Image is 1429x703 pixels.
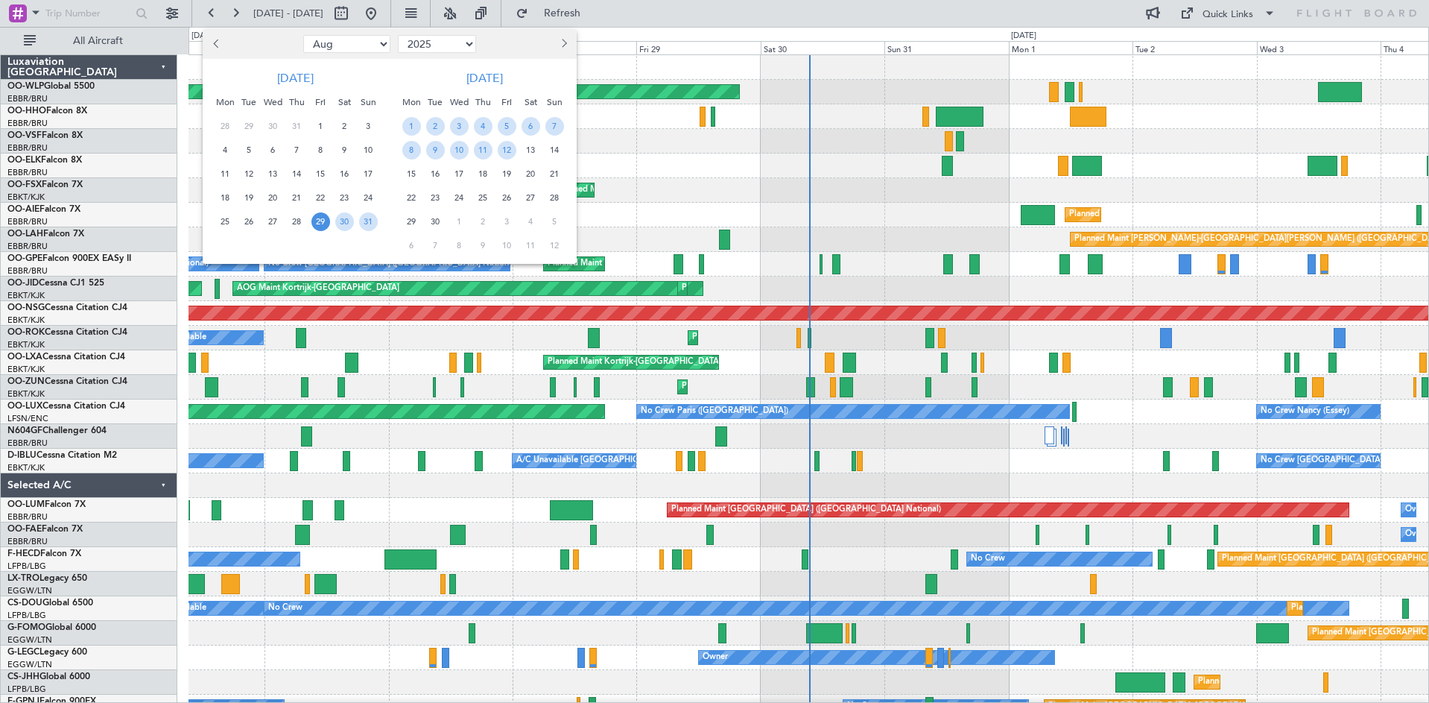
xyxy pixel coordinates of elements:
span: 19 [240,189,259,207]
span: 31 [288,117,306,136]
span: 14 [545,141,564,160]
div: 19-8-2025 [237,186,261,209]
div: 13-9-2025 [519,138,542,162]
div: 5-9-2025 [495,114,519,138]
div: 23-9-2025 [423,186,447,209]
div: 22-9-2025 [399,186,423,209]
span: 4 [474,117,492,136]
div: 14-8-2025 [285,162,308,186]
span: 13 [522,141,540,160]
span: 29 [402,212,421,231]
div: Mon [399,90,423,114]
span: 26 [498,189,516,207]
div: 5-8-2025 [237,138,261,162]
div: 10-10-2025 [495,233,519,257]
div: 27-9-2025 [519,186,542,209]
span: 24 [450,189,469,207]
span: 5 [545,212,564,231]
span: 2 [426,117,445,136]
div: 29-9-2025 [399,209,423,233]
span: 17 [450,165,469,183]
div: 28-9-2025 [542,186,566,209]
div: 6-8-2025 [261,138,285,162]
div: 3-10-2025 [495,209,519,233]
div: 11-9-2025 [471,138,495,162]
div: 3-9-2025 [447,114,471,138]
span: 23 [335,189,354,207]
div: 10-8-2025 [356,138,380,162]
div: 9-10-2025 [471,233,495,257]
div: 4-8-2025 [213,138,237,162]
span: 26 [240,212,259,231]
span: 14 [288,165,306,183]
div: 2-10-2025 [471,209,495,233]
button: Next month [555,32,571,56]
span: 8 [311,141,330,160]
div: Wed [261,90,285,114]
span: 15 [402,165,421,183]
span: 25 [474,189,492,207]
span: 18 [216,189,235,207]
div: 20-8-2025 [261,186,285,209]
div: 29-8-2025 [308,209,332,233]
div: 3-8-2025 [356,114,380,138]
div: 2-9-2025 [423,114,447,138]
span: 30 [426,212,445,231]
span: 16 [335,165,354,183]
div: 2-8-2025 [332,114,356,138]
span: 20 [522,165,540,183]
div: 26-9-2025 [495,186,519,209]
div: 12-8-2025 [237,162,261,186]
div: 30-8-2025 [332,209,356,233]
div: 11-10-2025 [519,233,542,257]
div: 24-8-2025 [356,186,380,209]
button: Previous month [209,32,225,56]
span: 31 [359,212,378,231]
span: 8 [450,236,469,255]
span: 10 [450,141,469,160]
span: 11 [474,141,492,160]
div: 9-8-2025 [332,138,356,162]
span: 21 [288,189,306,207]
div: 21-8-2025 [285,186,308,209]
span: 27 [522,189,540,207]
span: 15 [311,165,330,183]
span: 16 [426,165,445,183]
select: Select year [398,35,476,53]
div: 27-8-2025 [261,209,285,233]
div: 16-9-2025 [423,162,447,186]
div: 30-9-2025 [423,209,447,233]
div: 30-7-2025 [261,114,285,138]
span: 18 [474,165,492,183]
span: 13 [264,165,282,183]
span: 24 [359,189,378,207]
div: 23-8-2025 [332,186,356,209]
span: 1 [402,117,421,136]
div: 31-7-2025 [285,114,308,138]
select: Select month [303,35,390,53]
div: 19-9-2025 [495,162,519,186]
div: Fri [495,90,519,114]
div: Thu [285,90,308,114]
div: 10-9-2025 [447,138,471,162]
span: 25 [216,212,235,231]
span: 17 [359,165,378,183]
div: Thu [471,90,495,114]
div: 31-8-2025 [356,209,380,233]
span: 12 [240,165,259,183]
span: 3 [498,212,516,231]
span: 10 [498,236,516,255]
div: 29-7-2025 [237,114,261,138]
span: 28 [216,117,235,136]
div: Tue [423,90,447,114]
div: 28-8-2025 [285,209,308,233]
div: 7-9-2025 [542,114,566,138]
span: 11 [216,165,235,183]
span: 20 [264,189,282,207]
span: 30 [335,212,354,231]
span: 6 [402,236,421,255]
span: 5 [240,141,259,160]
div: 28-7-2025 [213,114,237,138]
div: 26-8-2025 [237,209,261,233]
div: 4-9-2025 [471,114,495,138]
